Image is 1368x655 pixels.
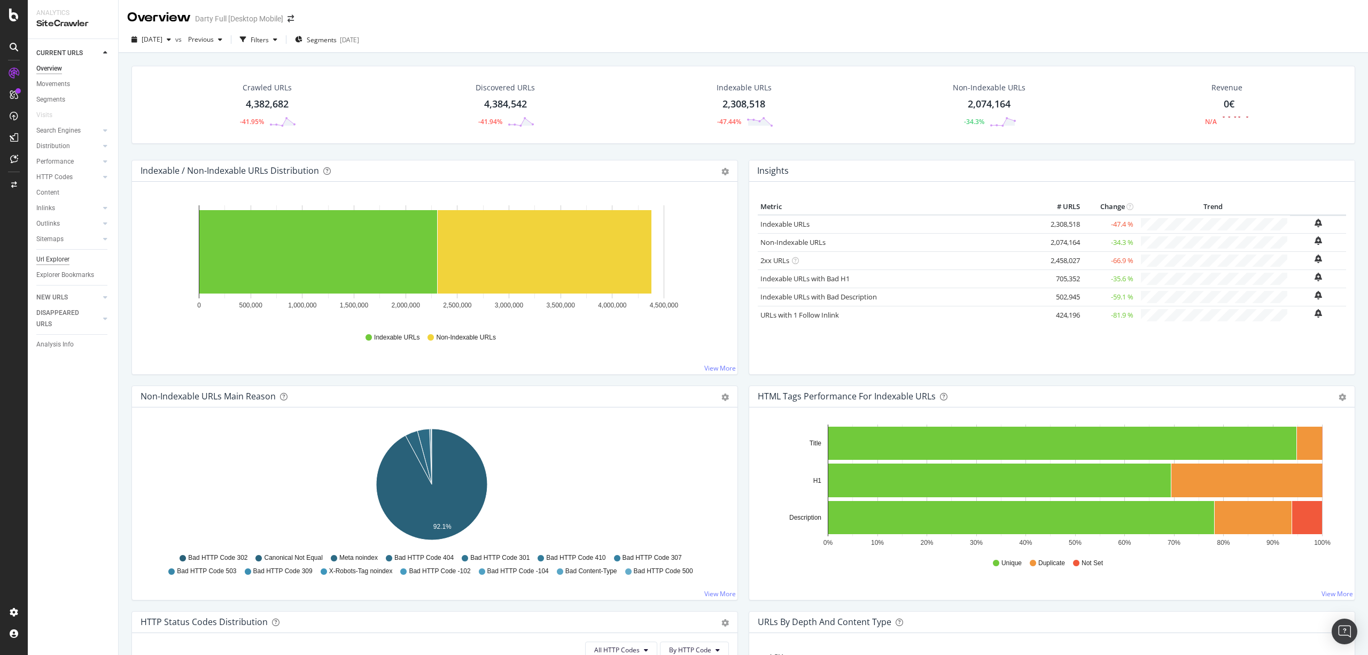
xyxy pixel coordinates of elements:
a: Explorer Bookmarks [36,269,111,281]
span: X-Robots-Tag noindex [329,567,393,576]
div: bell-plus [1315,236,1322,245]
div: bell-plus [1315,291,1322,299]
div: Darty Full [Desktop Mobile] [195,13,283,24]
text: 50% [1069,539,1082,546]
text: 90% [1266,539,1279,546]
div: CURRENT URLS [36,48,83,59]
a: Indexable URLs with Bad H1 [760,274,850,283]
a: Distribution [36,141,100,152]
div: bell-plus [1315,219,1322,227]
span: Meta noindex [339,553,378,562]
div: -34.3% [964,117,984,126]
span: 0€ [1224,97,1234,110]
a: Outlinks [36,218,100,229]
div: arrow-right-arrow-left [287,15,294,22]
td: -66.9 % [1083,251,1136,269]
div: Discovered URLs [476,82,535,93]
text: 1,000,000 [288,302,317,309]
text: 4,500,000 [650,302,679,309]
a: DISAPPEARED URLS [36,307,100,330]
th: Trend [1136,199,1290,215]
div: Search Engines [36,125,81,136]
a: View More [704,589,736,598]
div: 2,308,518 [722,97,765,111]
span: Bad HTTP Code 404 [394,553,454,562]
div: Overview [127,9,191,27]
div: Url Explorer [36,254,69,265]
div: HTTP Codes [36,172,73,183]
a: Search Engines [36,125,100,136]
span: Bad HTTP Code 503 [177,567,236,576]
a: NEW URLS [36,292,100,303]
text: 0 [197,302,201,309]
svg: A chart. [758,425,1340,549]
a: View More [704,364,736,373]
td: -81.9 % [1083,306,1136,324]
div: Non-Indexable URLs Main Reason [141,391,276,402]
text: 1,500,000 [340,302,369,309]
div: Filters [251,35,269,44]
span: 2025 Jul. 31st [142,35,162,44]
span: Previous [184,35,214,44]
text: 500,000 [239,302,262,309]
div: Visits [36,110,52,121]
a: Inlinks [36,203,100,214]
text: 2,500,000 [443,302,472,309]
span: Indexable URLs [374,333,419,342]
td: -47.4 % [1083,215,1136,234]
div: Analysis Info [36,339,74,350]
a: Overview [36,63,111,74]
text: 2,000,000 [391,302,420,309]
a: CURRENT URLS [36,48,100,59]
span: Unique [1001,559,1022,568]
div: Performance [36,156,74,167]
div: Crawled URLs [243,82,292,93]
a: Non-Indexable URLs [760,237,826,247]
div: Indexable / Non-Indexable URLs Distribution [141,165,319,176]
div: gear [721,619,729,627]
div: -41.95% [240,117,264,126]
div: 4,384,542 [484,97,527,111]
th: Metric [758,199,1040,215]
a: View More [1322,589,1353,598]
a: Analysis Info [36,339,111,350]
a: Movements [36,79,111,90]
td: 705,352 [1040,269,1083,288]
td: 2,308,518 [1040,215,1083,234]
div: bell-plus [1315,309,1322,318]
th: # URLS [1040,199,1083,215]
td: 2,458,027 [1040,251,1083,269]
td: -59.1 % [1083,288,1136,306]
text: Title [810,440,822,447]
svg: A chart. [141,199,722,323]
div: Overview [36,63,62,74]
div: URLs by Depth and Content Type [758,617,891,627]
text: Description [789,514,821,521]
div: Analytics [36,9,110,18]
text: 0% [823,539,833,546]
button: Filters [236,31,282,48]
div: bell-plus [1315,273,1322,281]
div: HTML Tags Performance for Indexable URLs [758,391,936,402]
span: Bad HTTP Code 500 [634,567,693,576]
a: 2xx URLs [760,256,789,265]
span: Segments [307,35,337,44]
td: 502,945 [1040,288,1083,306]
span: Bad HTTP Code 307 [623,553,682,562]
div: Indexable URLs [717,82,772,93]
div: gear [1339,394,1346,401]
div: N/A [1205,117,1217,126]
div: Distribution [36,141,70,152]
span: Bad HTTP Code -102 [409,567,470,576]
button: Previous [184,31,227,48]
text: 3,000,000 [495,302,524,309]
span: All HTTP Codes [594,645,640,654]
div: 4,382,682 [246,97,289,111]
td: -34.3 % [1083,233,1136,251]
div: 2,074,164 [968,97,1011,111]
div: Segments [36,94,65,105]
span: Canonical Not Equal [264,553,322,562]
div: Non-Indexable URLs [953,82,1025,93]
span: Bad Content-Type [565,567,617,576]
